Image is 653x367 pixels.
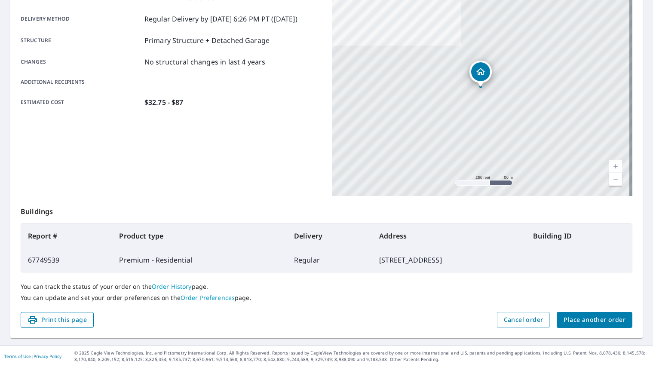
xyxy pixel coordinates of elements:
td: Regular [287,248,372,272]
a: Current Level 17, Zoom Out [609,173,622,186]
p: Changes [21,57,141,67]
td: Premium - Residential [112,248,287,272]
a: Order History [152,282,192,291]
a: Order Preferences [181,294,235,302]
div: Dropped pin, building 1, Residential property, 2416 Falcon Ln Statesville, NC 28625 [469,61,492,87]
th: Delivery [287,224,372,248]
th: Report # [21,224,112,248]
button: Place another order [557,312,632,328]
td: 67749539 [21,248,112,272]
span: Cancel order [504,315,543,325]
p: Primary Structure + Detached Garage [144,35,270,46]
p: You can track the status of your order on the page. [21,283,632,291]
p: | [4,354,61,359]
a: Privacy Policy [34,353,61,359]
th: Product type [112,224,287,248]
p: $32.75 - $87 [144,97,184,107]
span: Place another order [564,315,625,325]
button: Cancel order [497,312,550,328]
p: Regular Delivery by [DATE] 6:26 PM PT ([DATE]) [144,14,297,24]
p: © 2025 Eagle View Technologies, Inc. and Pictometry International Corp. All Rights Reserved. Repo... [74,350,649,363]
th: Building ID [526,224,632,248]
p: Structure [21,35,141,46]
p: Additional recipients [21,78,141,86]
span: Print this page [28,315,87,325]
a: Terms of Use [4,353,31,359]
button: Print this page [21,312,94,328]
th: Address [372,224,526,248]
p: No structural changes in last 4 years [144,57,266,67]
p: Estimated cost [21,97,141,107]
p: Buildings [21,196,632,223]
a: Current Level 17, Zoom In [609,160,622,173]
p: Delivery method [21,14,141,24]
td: [STREET_ADDRESS] [372,248,526,272]
p: You can update and set your order preferences on the page. [21,294,632,302]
